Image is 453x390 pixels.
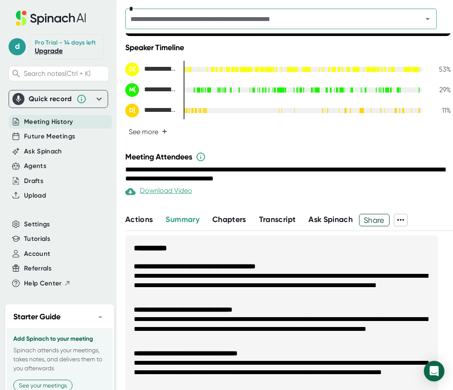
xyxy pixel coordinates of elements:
button: Ask Spinach [308,214,353,225]
button: Upload [24,191,46,201]
button: Settings [24,219,50,229]
span: Summary [166,215,199,224]
button: Help Center [24,279,71,288]
span: + [162,128,167,135]
div: Quick record [29,95,72,103]
a: Upgrade [35,47,63,55]
span: Transcript [259,215,296,224]
button: Summary [166,214,199,225]
div: 11 % [429,106,451,114]
div: 29 % [429,86,451,94]
p: Spinach attends your meetings, takes notes, and delivers them to you afterwards [13,346,106,373]
div: Danielle Bowens [LBI] [125,104,177,117]
div: D[ [125,104,139,117]
button: Chapters [212,214,246,225]
span: Share [359,213,389,228]
button: Actions [125,214,153,225]
button: Future Meetings [24,132,75,141]
div: 53 % [429,65,451,73]
button: − [95,311,106,323]
div: Quick record [12,90,104,108]
div: Open Intercom Messenger [424,361,444,381]
button: Share [359,214,390,226]
span: Chapters [212,215,246,224]
span: Actions [125,215,153,224]
h2: Starter Guide [13,311,60,323]
h3: Add Spinach to your meeting [13,336,106,342]
button: Meeting History [24,117,73,127]
button: Tutorials [24,234,50,244]
div: Pro Trial - 14 days left [35,39,96,47]
span: Search notes (Ctrl + K) [24,69,91,78]
span: Help Center [24,279,62,288]
div: Meeting Attendees [125,152,453,162]
button: Agents [24,161,46,171]
div: Speaker Timeline [125,43,451,52]
button: Transcript [259,214,296,225]
div: Daniel J. Hull [KIR] [125,63,177,76]
div: Paid feature [125,186,192,197]
span: d [9,38,26,55]
button: Open [422,13,434,25]
button: Drafts [24,176,43,186]
button: Account [24,249,50,259]
span: Ask Spinach [308,215,353,224]
button: See more+ [125,124,171,139]
button: Referrals [24,264,51,273]
div: M[ [125,83,139,97]
button: Ask Spinach [24,147,62,156]
div: D[ [125,63,139,76]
